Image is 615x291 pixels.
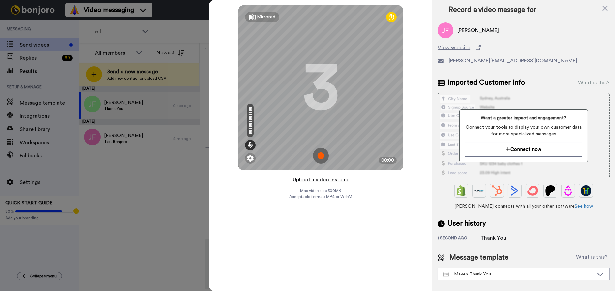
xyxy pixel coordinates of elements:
button: What is this? [574,253,610,263]
span: [PERSON_NAME][EMAIL_ADDRESS][DOMAIN_NAME] [449,57,577,65]
img: Shopify [456,185,467,196]
span: Max video size: 500 MB [300,188,341,193]
span: Want a greater impact and engagement? [465,115,582,121]
span: User history [448,219,486,229]
img: ic_gear.svg [247,155,254,162]
img: GoHighLevel [581,185,591,196]
img: ic_record_start.svg [313,148,329,164]
div: 3 [303,63,339,113]
img: Message-temps.svg [443,272,449,277]
img: Hubspot [492,185,502,196]
div: Maven Thank You [443,271,594,277]
div: What is this? [578,79,610,87]
div: 00:00 [379,157,397,164]
img: Drip [563,185,573,196]
a: See how [575,204,593,209]
span: Connect your tools to display your own customer data for more specialized messages [465,124,582,137]
div: 1 second ago [438,235,480,242]
img: ConvertKit [527,185,538,196]
span: [PERSON_NAME] connects with all your other software [438,203,610,210]
button: Upload a video instead [291,176,351,184]
span: Acceptable format: MP4 or WebM [289,194,352,199]
button: Connect now [465,143,582,157]
a: View website [438,44,610,51]
img: Patreon [545,185,556,196]
img: Ontraport [474,185,484,196]
span: Imported Customer Info [448,78,525,88]
span: Message template [449,253,508,263]
img: ActiveCampaign [509,185,520,196]
span: View website [438,44,470,51]
div: Thank You [480,234,513,242]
